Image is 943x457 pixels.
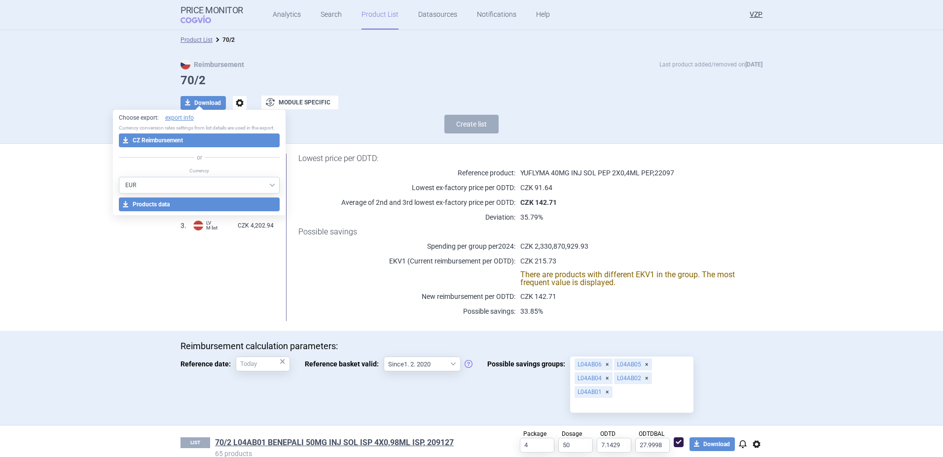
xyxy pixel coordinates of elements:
span: LV M list [206,221,218,230]
p: EKV1 (Current reimbursement per ODTD): [298,256,515,266]
p: Possible savings: [298,306,515,316]
h1: 70/2 [181,73,762,88]
p: Choose export: [119,114,280,122]
span: COGVIO [181,15,225,23]
div: × [280,356,286,367]
p: Reference product: [298,168,515,178]
div: L04AB02 [614,372,652,384]
p: Average of 2nd and 3rd lowest ex-factory price per ODTD: [298,197,515,207]
strong: [DATE] [745,61,762,68]
button: Create list [444,115,499,133]
strong: 70/2 [222,36,235,43]
a: export info [165,114,194,122]
p: 65 products [215,450,489,457]
li: 70/2 [213,35,235,45]
span: or [194,153,205,163]
strong: Price Monitor [181,5,243,15]
strong: Reimbursement [181,61,244,68]
input: Reference date:× [236,357,290,371]
p: Deviation: [298,212,515,222]
button: Download [181,96,226,110]
p: CZK 215.73 [515,256,738,266]
h1: Possible savings [298,227,738,236]
span: ODTD [600,430,616,437]
p: LIST [181,437,210,448]
span: CZK 4,202.94 [238,221,274,230]
h1: 70/2 L04AB01 BENEPALI 50MG INJ SOL ISP 4X0,98ML ISP, 209127 [215,437,489,450]
p: CZK 91.64 [515,183,738,193]
img: CZ [181,60,190,69]
button: Download [689,437,735,451]
p: Reimbursement calculation parameters: [181,341,762,352]
span: Package [523,430,546,437]
p: CZK 2,330,870,929.93 [515,241,738,251]
span: 3 . [181,221,186,230]
span: Possible savings groups: [487,357,570,371]
span: Reference date: [181,357,236,371]
p: Last product added/removed on [659,60,762,69]
button: Module specific [261,96,338,109]
p: Currency [119,167,280,174]
span: Reference basket valid: [305,357,384,371]
p: 33.85% [515,306,738,316]
li: Product List [181,35,213,45]
img: Latvia [193,221,203,230]
h1: Lowest price per ODTD: [298,154,738,163]
strong: CZK 142.71 [520,198,557,206]
button: CZ Reimbursement [119,133,280,147]
p: 35.79% [515,212,738,222]
p: YUFLYMA 40MG INJ SOL PEP 2X0,4ML PEP , 22097 [515,168,738,178]
p: There are products with different EKV1 in the group. The most frequent value is displayed. [515,271,738,287]
a: 70/2 L04AB01 BENEPALI 50MG INJ SOL ISP 4X0,98ML ISP, 209127 [215,437,454,448]
p: New reimbursement per ODTD: [298,292,515,301]
input: Possible savings groups:L04AB06L04AB05L04AB04L04AB02L04AB01 [574,399,690,412]
select: Reference basket valid: [384,357,461,371]
p: Lowest ex-factory price per ODTD: [298,183,515,193]
p: Currency conversion rates settings from list details are used in the export. [119,125,280,131]
div: L04AB01 [575,386,613,398]
span: ODTDBAL [639,430,664,437]
span: Dosage [562,430,582,437]
div: L04AB06 [575,359,613,370]
div: L04AB04 [575,372,613,384]
div: L04AB05 [614,359,652,370]
a: Product List [181,36,213,43]
button: Products data [119,197,280,211]
a: Price MonitorCOGVIO [181,5,243,24]
p: CZK 142.71 [515,292,738,301]
p: Spending per group per 2024 : [298,241,515,251]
